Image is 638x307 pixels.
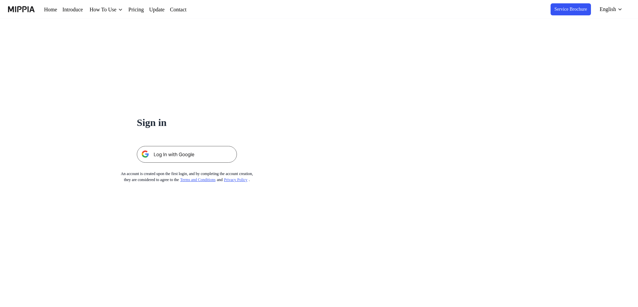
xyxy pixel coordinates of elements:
[546,3,590,15] button: Service Brochure
[93,6,131,14] button: How To Use
[44,6,58,14] a: Home
[158,6,176,14] a: Update
[93,6,125,14] div: How To Use
[110,171,264,183] div: An account is created upon the first login, and by completing the account creation, they are cons...
[182,6,202,14] a: Contact
[125,7,131,12] img: down
[181,177,222,182] a: Terms and Conditions
[232,177,258,182] a: Privacy Policy
[137,115,237,130] h1: Sign in
[64,6,88,14] a: Introduce
[598,5,617,13] div: English
[136,6,153,14] a: Pricing
[137,146,237,163] img: 구글 로그인 버튼
[594,3,627,16] button: English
